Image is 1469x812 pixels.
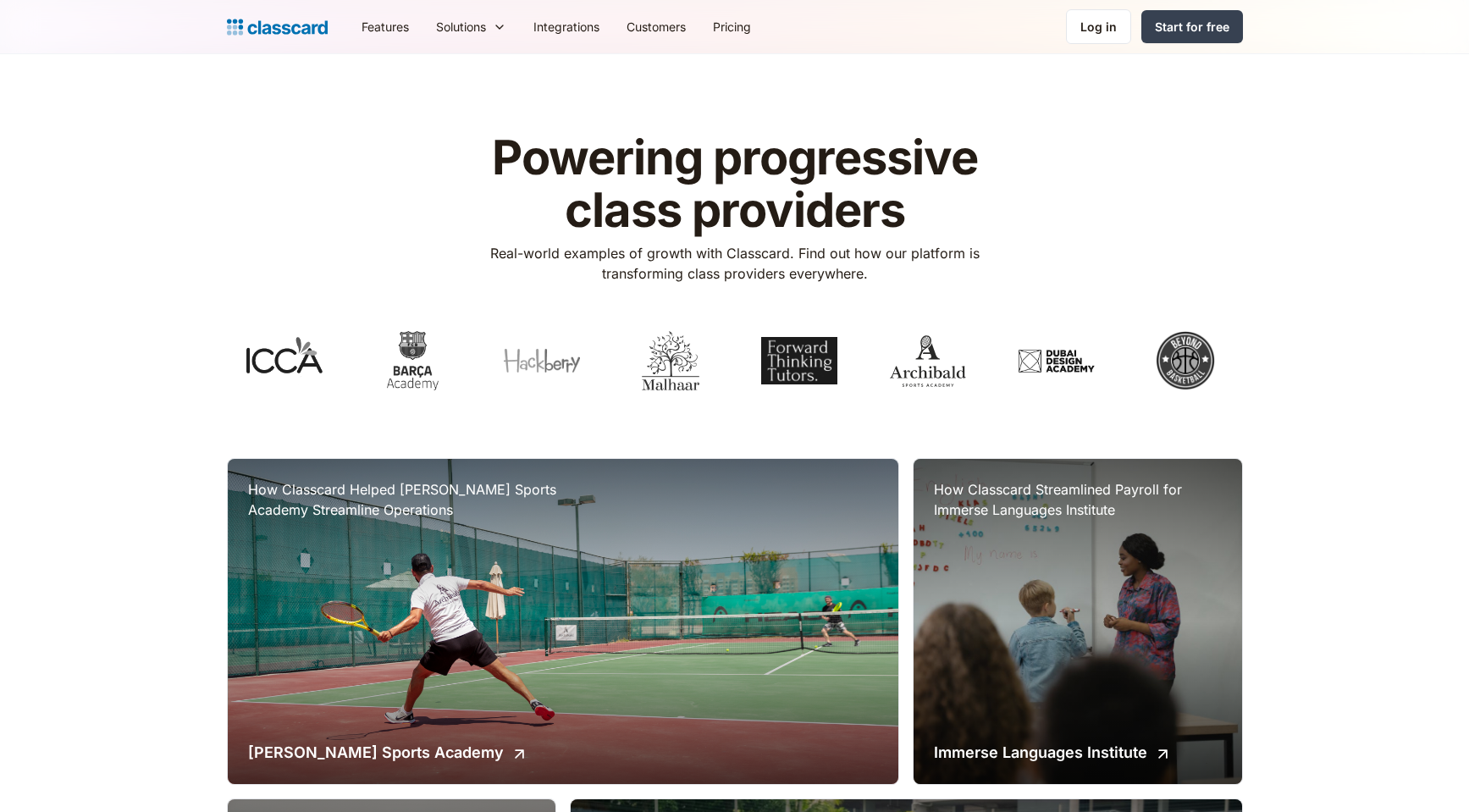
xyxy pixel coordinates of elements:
a: How Classcard Streamlined Payroll for Immerse Languages InstituteImmerse Languages Institute [914,459,1241,784]
a: Log in [1066,9,1131,44]
h3: How Classcard Helped [PERSON_NAME] Sports Academy Streamline Operations [248,479,587,520]
div: Solutions [436,18,486,36]
a: Customers [613,8,699,46]
a: Start for free [1141,10,1243,43]
div: Solutions [422,8,520,46]
h3: How Classcard Streamlined Payroll for Immerse Languages Institute [934,479,1221,520]
div: Start for free [1155,18,1229,36]
a: Integrations [520,8,613,46]
h1: Powering progressive class providers [466,132,1003,236]
a: Logo [227,15,328,39]
p: Real-world examples of growth with Classcard. Find out how our platform is transforming class pro... [466,243,1003,284]
a: Features [348,8,422,46]
a: How Classcard Helped [PERSON_NAME] Sports Academy Streamline Operations[PERSON_NAME] Sports Academy [228,459,899,784]
h2: Immerse Languages Institute [934,741,1147,764]
div: Log in [1080,18,1117,36]
h2: [PERSON_NAME] Sports Academy [248,741,504,764]
a: Pricing [699,8,765,46]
